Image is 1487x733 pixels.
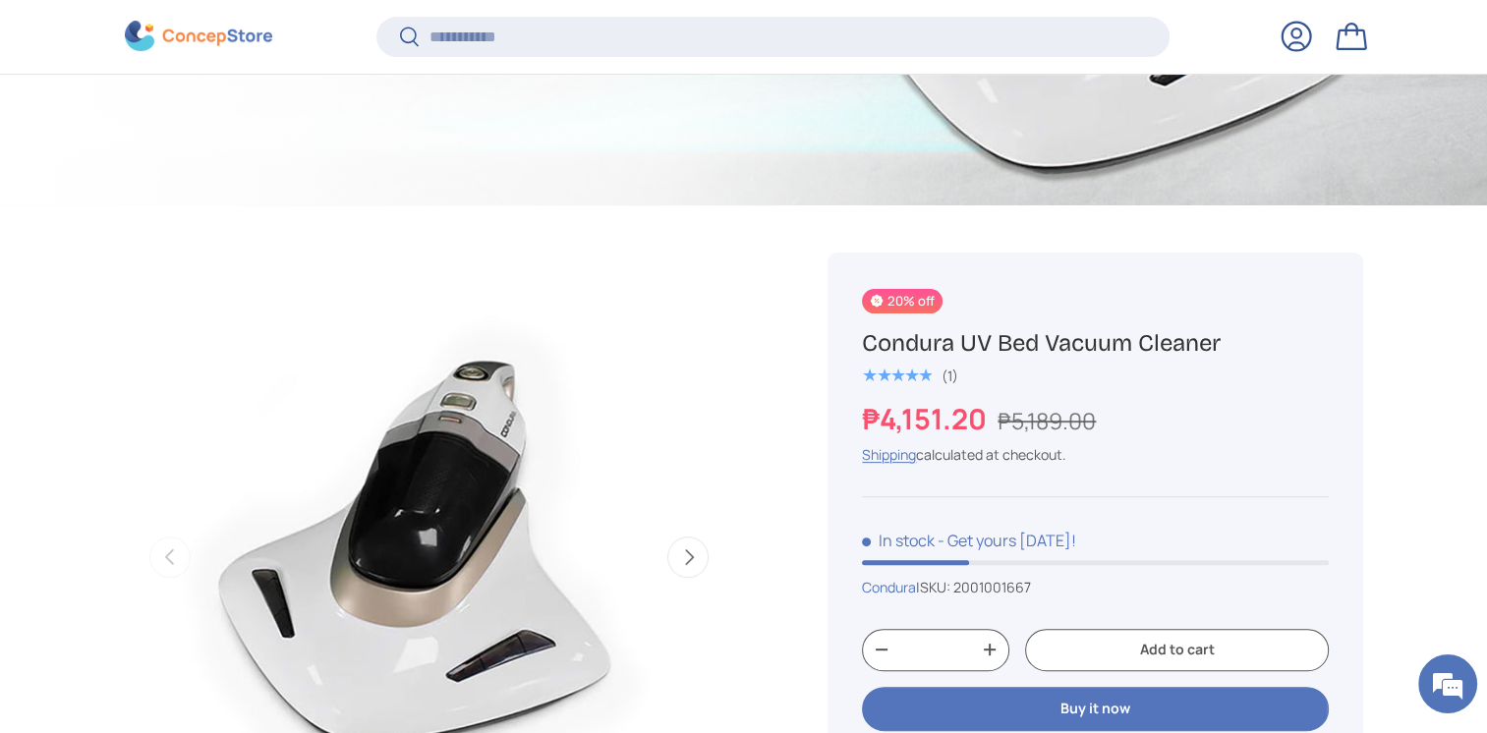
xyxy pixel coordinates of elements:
[953,578,1031,596] span: 2001001667
[862,366,932,385] span: ★★★★★
[862,289,942,313] span: 20% off
[862,366,932,384] div: 5.0 out of 5.0 stars
[1025,629,1328,671] button: Add to cart
[998,406,1096,436] s: ₱5,189.00
[862,328,1328,359] h1: Condura UV Bed Vacuum Cleaner
[862,444,1328,465] div: calculated at checkout.
[916,578,1031,596] span: |
[862,445,916,464] a: Shipping
[862,364,958,385] a: 5.0 out of 5.0 stars (1)
[920,578,950,596] span: SKU:
[862,687,1328,731] button: Buy it now
[125,22,272,52] img: ConcepStore
[942,368,958,383] div: (1)
[938,530,1076,551] p: - Get yours [DATE]!
[862,399,992,438] strong: ₱4,151.20
[862,530,935,551] span: In stock
[862,578,916,596] a: Condura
